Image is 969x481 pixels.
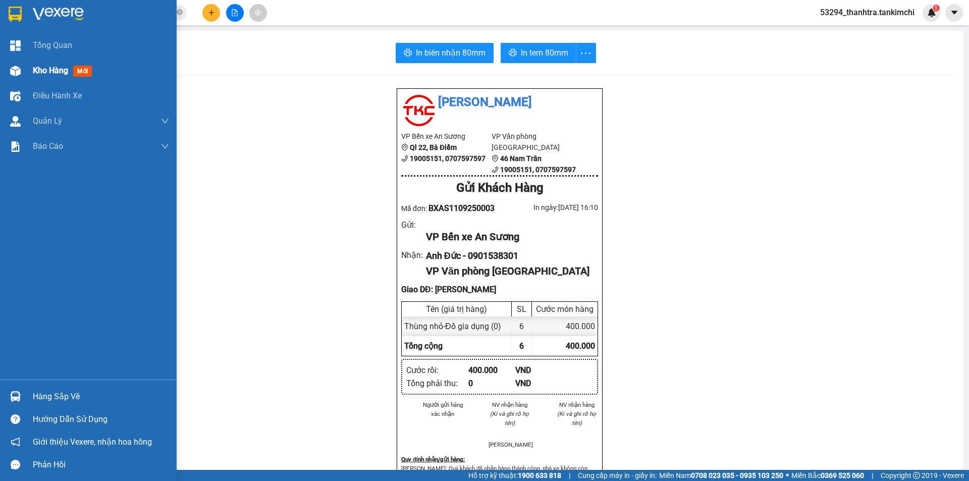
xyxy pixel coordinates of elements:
div: Quy định nhận/gửi hàng : [401,455,598,464]
div: VP Văn phòng [GEOGRAPHIC_DATA] [426,263,590,279]
div: Giao DĐ: [PERSON_NAME] [401,283,598,296]
span: In biên nhận 80mm [416,46,486,59]
span: down [161,142,169,150]
i: (Kí và ghi rõ họ tên) [490,410,529,426]
span: mới [73,66,92,77]
span: printer [404,48,412,58]
div: Hướng dẫn sử dụng [33,412,169,427]
img: warehouse-icon [10,91,21,101]
span: Miền Bắc [791,470,864,481]
div: 0 [468,377,515,390]
img: icon-new-feature [927,8,936,17]
span: | [872,470,873,481]
div: Tổng phải thu : [406,377,468,390]
span: BXAS1109250003 [428,203,495,213]
span: down [161,117,169,125]
i: (Kí và ghi rõ họ tên) [557,410,596,426]
span: environment [401,144,408,151]
span: ⚪️ [786,473,789,477]
b: 19005151, 0707597597 [500,166,576,174]
span: Điều hành xe [33,89,82,102]
span: Thùng nhỏ - Đồ gia dụng (0) [404,322,501,331]
span: | [569,470,570,481]
span: file-add [231,9,238,16]
span: copyright [913,472,920,479]
span: question-circle [11,414,20,424]
b: 46 Nam Trân [500,154,542,163]
button: plus [202,4,220,22]
span: close-circle [177,9,183,15]
img: logo-vxr [9,7,22,22]
img: warehouse-icon [10,66,21,76]
span: Tổng Quan [33,39,72,51]
div: Cước rồi : [406,364,468,377]
span: 53294_thanhtra.tankimchi [812,6,923,19]
li: NV nhận hàng [489,400,531,409]
button: file-add [226,4,244,22]
span: 400.000 [566,341,595,351]
span: Báo cáo [33,140,63,152]
span: notification [11,437,20,447]
button: caret-down [945,4,963,22]
span: close-circle [177,8,183,18]
span: Miền Nam [659,470,783,481]
div: Nhận : [401,249,426,261]
span: Giới thiệu Vexere, nhận hoa hồng [33,436,152,448]
span: Cung cấp máy in - giấy in: [578,470,657,481]
li: Người gửi hàng xác nhận [421,400,464,418]
span: plus [208,9,215,16]
div: Cước món hàng [534,304,595,314]
sup: 1 [933,5,940,12]
b: 19005151, 0707597597 [410,154,486,163]
div: 400.000 [532,316,598,336]
span: message [11,460,20,469]
div: VND [515,377,562,390]
button: aim [249,4,267,22]
button: printerIn tem 80mm [501,43,576,63]
b: Ql 22, Bà Điểm [410,143,457,151]
strong: 0708 023 035 - 0935 103 250 [691,471,783,479]
img: warehouse-icon [10,391,21,402]
strong: 0369 525 060 [821,471,864,479]
span: 6 [519,341,524,351]
div: Gửi : [401,219,426,231]
img: warehouse-icon [10,116,21,127]
span: more [576,47,596,60]
div: 400.000 [468,364,515,377]
span: phone [492,166,499,173]
span: environment [492,155,499,162]
span: Quản Lý [33,115,62,127]
button: printerIn biên nhận 80mm [396,43,494,63]
img: dashboard-icon [10,40,21,51]
div: Mã đơn: [401,202,500,215]
div: SL [514,304,529,314]
div: Hàng sắp về [33,389,169,404]
span: Hỗ trợ kỹ thuật: [468,470,561,481]
div: Anh Đức - 0901538301 [426,249,590,263]
li: [PERSON_NAME] [489,440,531,449]
span: printer [509,48,517,58]
div: VND [515,364,562,377]
li: VP Văn phòng [GEOGRAPHIC_DATA] [492,131,582,153]
span: 1 [934,5,938,12]
button: more [576,43,596,63]
div: VP Bến xe An Sương [426,229,590,245]
img: logo.jpg [401,93,437,128]
span: In tem 80mm [521,46,568,59]
img: solution-icon [10,141,21,152]
strong: 1900 633 818 [518,471,561,479]
li: [PERSON_NAME] [401,93,598,112]
span: Kho hàng [33,66,68,75]
div: Tên (giá trị hàng) [404,304,509,314]
div: 6 [512,316,532,336]
span: phone [401,155,408,162]
li: VP Bến xe An Sương [401,131,492,142]
span: Tổng cộng [404,341,443,351]
div: Gửi Khách Hàng [401,179,598,198]
div: In ngày: [DATE] 16:10 [500,202,598,213]
div: Phản hồi [33,457,169,472]
span: aim [254,9,261,16]
li: NV nhận hàng [555,400,598,409]
span: caret-down [950,8,959,17]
